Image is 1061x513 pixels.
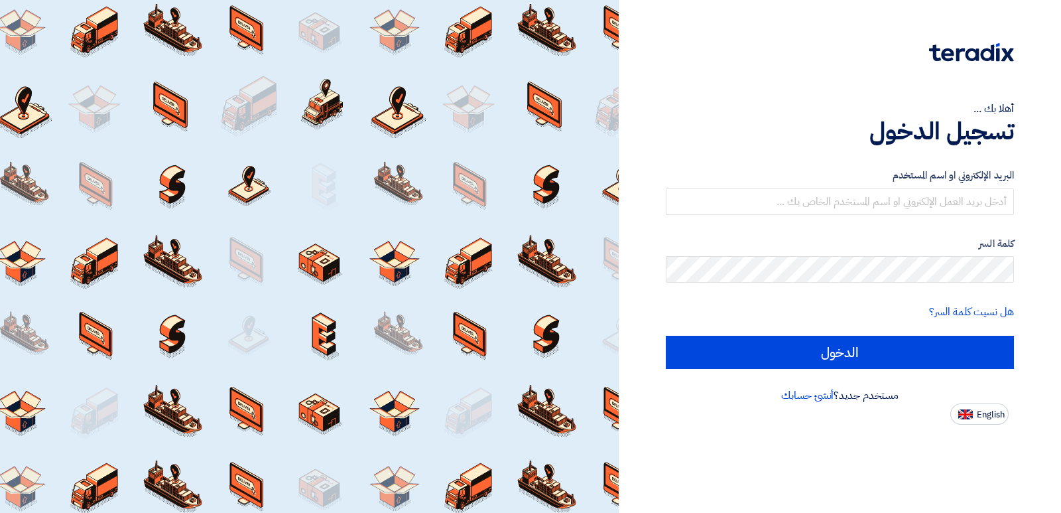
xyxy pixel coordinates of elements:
img: en-US.png [958,409,973,419]
img: Teradix logo [929,43,1014,62]
button: English [950,403,1009,425]
a: هل نسيت كلمة السر؟ [929,304,1014,320]
h1: تسجيل الدخول [666,117,1014,146]
input: أدخل بريد العمل الإلكتروني او اسم المستخدم الخاص بك ... [666,188,1014,215]
label: كلمة السر [666,236,1014,252]
a: أنشئ حسابك [781,388,834,403]
label: البريد الإلكتروني او اسم المستخدم [666,168,1014,183]
span: English [977,410,1005,419]
div: أهلا بك ... [666,101,1014,117]
div: مستخدم جديد؟ [666,388,1014,403]
input: الدخول [666,336,1014,369]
